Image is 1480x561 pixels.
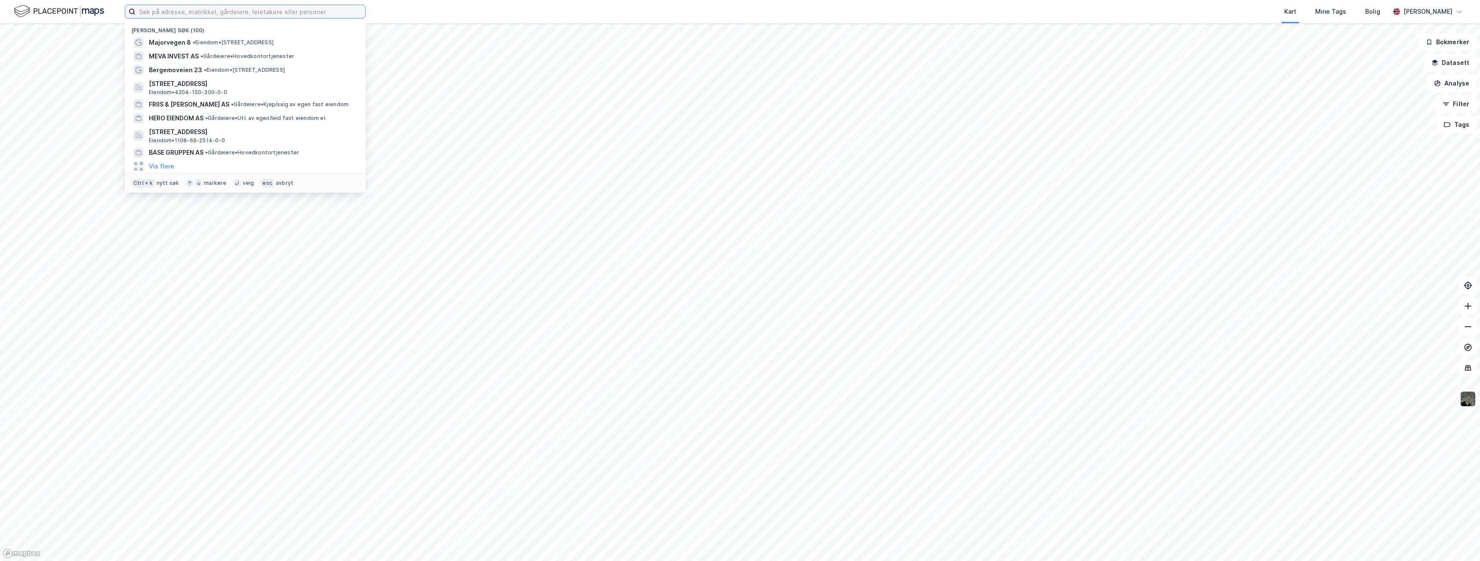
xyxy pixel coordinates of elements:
span: • [200,53,203,59]
span: Gårdeiere • Kjøp/salg av egen fast eiendom [231,101,348,108]
span: Gårdeiere • Hovedkontortjenester [200,53,294,60]
span: [STREET_ADDRESS] [149,127,355,137]
div: [PERSON_NAME] søk (100) [125,20,366,36]
span: Eiendom • 1108-69-2514-0-0 [149,137,225,144]
span: • [231,101,234,107]
span: Eiendom • 4204-150-300-0-0 [149,89,227,96]
div: Bolig [1365,6,1380,17]
span: Majorvegen 8 [149,37,191,48]
div: avbryt [276,180,293,187]
span: FRIIS & [PERSON_NAME] AS [149,99,229,110]
div: Kart [1284,6,1296,17]
div: markere [204,180,226,187]
div: Mine Tags [1315,6,1346,17]
span: Eiendom • [STREET_ADDRESS] [193,39,274,46]
span: • [204,67,207,73]
div: nytt søk [157,180,179,187]
span: • [193,39,195,46]
div: esc [261,179,274,187]
img: logo.f888ab2527a4732fd821a326f86c7f29.svg [14,4,104,19]
span: Bergemoveien 23 [149,65,202,75]
span: Gårdeiere • Utl. av egen/leid fast eiendom el. [205,115,327,122]
button: Vis flere [149,161,174,172]
div: velg [243,180,254,187]
span: BASE GRUPPEN AS [149,147,203,158]
span: MEVA INVEST AS [149,51,199,61]
span: Eiendom • [STREET_ADDRESS] [204,67,285,74]
div: [PERSON_NAME] [1403,6,1452,17]
span: HERO EIENDOM AS [149,113,203,123]
span: Gårdeiere • Hovedkontortjenester [205,149,299,156]
input: Søk på adresse, matrikkel, gårdeiere, leietakere eller personer [136,5,365,18]
span: [STREET_ADDRESS] [149,79,355,89]
span: • [205,115,208,121]
span: • [205,149,208,156]
iframe: Chat Widget [1437,520,1480,561]
div: Ctrl + k [132,179,155,187]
